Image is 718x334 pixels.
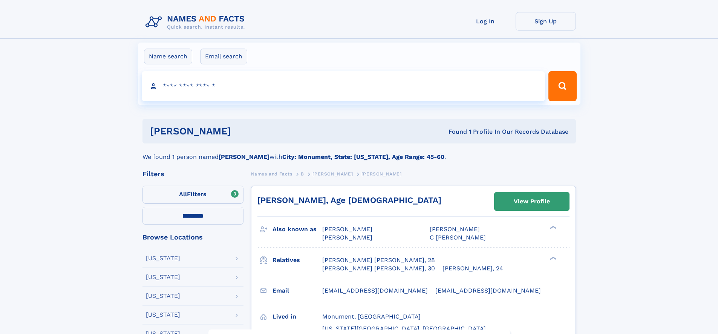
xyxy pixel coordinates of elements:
span: [PERSON_NAME] [322,226,372,233]
h1: [PERSON_NAME] [150,127,340,136]
span: [EMAIL_ADDRESS][DOMAIN_NAME] [322,287,428,294]
a: Names and Facts [251,169,292,178]
label: Email search [200,49,247,64]
h3: Lived in [273,310,322,323]
a: [PERSON_NAME] [PERSON_NAME], 30 [322,264,435,273]
h3: Email [273,284,322,297]
img: Logo Names and Facts [142,12,251,32]
a: [PERSON_NAME] [PERSON_NAME], 28 [322,256,435,264]
label: Filters [142,186,243,204]
a: View Profile [494,192,569,210]
label: Name search [144,49,192,64]
span: [PERSON_NAME] [430,226,480,233]
span: Monument, [GEOGRAPHIC_DATA] [322,313,421,320]
a: Sign Up [516,12,576,31]
div: [US_STATE] [146,293,180,299]
span: B [301,171,304,177]
span: All [179,191,187,198]
div: ❯ [548,225,557,230]
span: [US_STATE][GEOGRAPHIC_DATA], [GEOGRAPHIC_DATA] [322,325,486,332]
div: View Profile [514,193,550,210]
div: [US_STATE] [146,274,180,280]
a: [PERSON_NAME], Age [DEMOGRAPHIC_DATA] [257,195,441,205]
div: [US_STATE] [146,312,180,318]
button: Search Button [548,71,576,101]
b: [PERSON_NAME] [219,153,269,160]
span: [EMAIL_ADDRESS][DOMAIN_NAME] [435,287,541,294]
div: ❯ [548,256,557,261]
b: City: Monument, State: [US_STATE], Age Range: 45-60 [282,153,444,160]
div: Filters [142,171,243,177]
a: Log In [455,12,516,31]
h3: Also known as [273,223,322,236]
div: We found 1 person named with . [142,143,576,162]
a: [PERSON_NAME], 24 [442,264,503,273]
span: [PERSON_NAME] [322,234,372,241]
input: search input [142,71,545,101]
a: [PERSON_NAME] [312,169,353,178]
div: Browse Locations [142,234,243,241]
h3: Relatives [273,254,322,267]
span: [PERSON_NAME] [312,171,353,177]
a: B [301,169,304,178]
div: [US_STATE] [146,255,180,261]
div: Found 1 Profile In Our Records Database [340,128,568,136]
span: [PERSON_NAME] [361,171,402,177]
span: C [PERSON_NAME] [430,234,486,241]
